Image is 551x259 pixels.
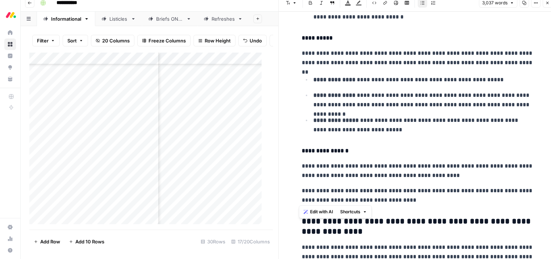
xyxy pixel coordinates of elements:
[51,15,81,22] div: Informational
[238,35,267,46] button: Undo
[228,236,273,247] div: 17/20 Columns
[4,73,16,85] a: Your Data
[4,38,16,50] a: Browse
[109,15,128,22] div: Listicles
[4,244,16,256] button: Help + Support
[340,209,360,215] span: Shortcuts
[32,35,60,46] button: Filter
[75,238,104,245] span: Add 10 Rows
[149,37,186,44] span: Freeze Columns
[91,35,134,46] button: 20 Columns
[142,12,197,26] a: Briefs ONLY
[310,209,333,215] span: Edit with AI
[37,37,49,44] span: Filter
[212,15,235,22] div: Refreshes
[64,236,109,247] button: Add 10 Rows
[40,238,60,245] span: Add Row
[193,35,235,46] button: Row Height
[63,35,88,46] button: Sort
[4,27,16,38] a: Home
[4,221,16,233] a: Settings
[37,12,95,26] a: Informational
[197,12,249,26] a: Refreshes
[95,12,142,26] a: Listicles
[198,236,228,247] div: 30 Rows
[156,15,183,22] div: Briefs ONLY
[29,236,64,247] button: Add Row
[4,8,17,21] img: Monday.com Logo
[337,207,370,217] button: Shortcuts
[250,37,262,44] span: Undo
[137,35,191,46] button: Freeze Columns
[205,37,231,44] span: Row Height
[4,50,16,62] a: Insights
[102,37,130,44] span: 20 Columns
[301,207,336,217] button: Edit with AI
[4,6,16,24] button: Workspace: Monday.com
[67,37,77,44] span: Sort
[4,62,16,73] a: Opportunities
[4,233,16,244] a: Usage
